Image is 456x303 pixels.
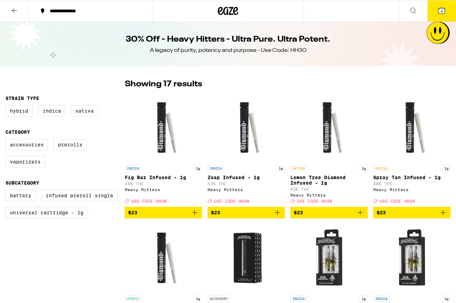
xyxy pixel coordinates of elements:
legend: Category [5,129,30,135]
p: SATIVA [373,165,390,171]
p: Spray Tan Infused - 1g [373,175,451,180]
p: ACCESSORY [208,295,230,302]
label: Battery [5,190,36,201]
a: Open page for Fig Bar Infused - 1g from Heavy Hitters [125,93,202,207]
p: 1g [360,295,368,302]
span: $23 [377,210,386,215]
span: USE CODE HH30 [297,199,332,203]
a: Open page for Zoap Infused - 1g from Heavy Hitters [208,93,285,207]
span: $23 [211,210,220,215]
button: Add to bag [290,207,368,218]
label: Prerolls [54,139,87,150]
p: HYBRID [125,295,141,302]
label: Infused Preroll Single [41,190,118,201]
p: INDICA [373,295,390,302]
div: A legacy of purity, potency and purpose - Use Code: HH30 [150,47,306,54]
p: INDICA [290,295,307,302]
span: USE CODE HH30 [380,199,415,203]
div: Heavy Hitters [373,187,451,192]
legend: Subcategory [5,180,39,186]
p: Lemon Tree Diamond Infused - 1g [290,175,368,186]
p: 43% THC [290,187,368,191]
label: Accessories [5,139,48,150]
img: Heavy Hitters - Fig Bar Infused - 1g [130,93,198,162]
label: Indica [38,105,65,117]
p: INDICA [125,165,141,171]
p: Showing 17 results [125,78,202,90]
p: 53% THC [208,182,285,186]
h1: 30% Off - Heavy Hitters - Ultra Pure. Ultra Potent. [126,34,330,45]
button: Add to bag [125,207,202,218]
button: Add to bag [208,207,285,218]
label: Sativa [71,105,98,117]
img: Heavy Hitters - Forbidden Fruit Ultra - 1g [378,224,446,292]
p: 1g [194,165,202,171]
p: INDICA [208,165,224,171]
p: 1g [360,165,368,171]
button: Add to bag [373,207,451,218]
span: 4 [441,9,443,13]
a: Open page for Spray Tan Infused - 1g from Heavy Hitters [373,93,451,207]
span: USE CODE HH30 [131,199,167,203]
p: 49% THC [125,182,202,186]
p: Zoap Infused - 1g [208,175,285,180]
p: SATIVA [290,165,307,171]
p: 1g [442,165,451,171]
iframe: Opens a widget where you can find more information [412,283,449,300]
img: Heavy Hitters - 510 Black Variable Voltage Battery & Charger [212,224,280,292]
a: Open page for Lemon Tree Diamond Infused - 1g from Heavy Hitters [290,93,368,207]
legend: Strain Type [5,96,39,101]
img: Heavy Hitters - Zoap Infused - 1g [212,93,280,162]
img: Heavy Hitters - Lemon Tree Diamond Infused - 1g [295,93,363,162]
p: 1g [277,165,285,171]
span: $23 [294,210,303,215]
img: Heavy Hitters - Apples & Bananas Infused - 1g [130,224,198,292]
p: 1g [194,295,202,302]
div: Heavy Hitters [208,187,285,192]
div: Heavy Hitters [290,193,368,197]
button: 4 [427,0,456,21]
span: USE CODE HH30 [214,199,249,203]
img: Heavy Hitters - Cloudberry Ultra - 1g [295,224,363,292]
label: Hybrid [5,105,33,117]
p: Fig Bar Infused - 1g [125,175,202,180]
div: Heavy Hitters [125,187,202,192]
p: 40% THC [373,182,451,186]
img: Heavy Hitters - Spray Tan Infused - 1g [378,93,446,162]
label: Universal Cartridge - 1g [5,207,88,218]
span: $23 [128,210,137,215]
label: Vaporizers [5,156,45,168]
